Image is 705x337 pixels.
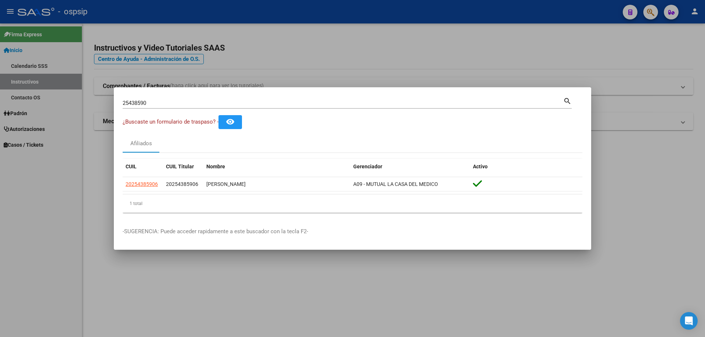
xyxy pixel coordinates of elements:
div: Afiliados [130,139,152,148]
datatable-header-cell: CUIL [123,159,163,175]
mat-icon: remove_red_eye [226,117,235,126]
datatable-header-cell: Gerenciador [350,159,470,175]
div: [PERSON_NAME] [206,180,347,188]
span: CUIL [126,164,137,169]
span: Nombre [206,164,225,169]
mat-icon: search [563,96,572,105]
datatable-header-cell: Nombre [203,159,350,175]
span: A09 - MUTUAL LA CASA DEL MEDICO [353,181,438,187]
div: 1 total [123,194,582,213]
p: -SUGERENCIA: Puede acceder rapidamente a este buscador con la tecla F2- [123,227,582,236]
span: Activo [473,164,488,169]
datatable-header-cell: CUIL Titular [163,159,203,175]
span: 20254385906 [166,181,198,187]
span: CUIL Titular [166,164,194,169]
span: ¿Buscaste un formulario de traspaso? - [123,118,218,125]
span: Gerenciador [353,164,382,169]
span: 20254385906 [126,181,158,187]
div: Open Intercom Messenger [680,312,698,330]
datatable-header-cell: Activo [470,159,582,175]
